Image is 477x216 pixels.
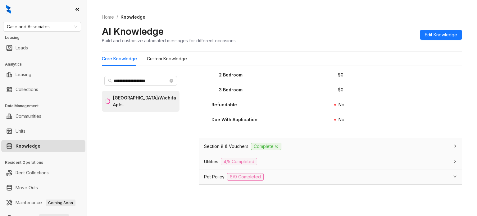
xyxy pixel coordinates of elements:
[1,110,85,122] li: Communities
[453,144,457,148] span: collapsed
[1,68,85,81] li: Leasing
[338,86,343,93] div: $ 0
[1,125,85,137] li: Units
[5,35,87,40] h3: Leasing
[16,68,31,81] a: Leasing
[338,71,343,78] div: $ 0
[16,110,41,122] a: Communities
[227,173,264,181] span: 6/9 Completed
[108,79,112,83] span: search
[102,55,137,62] div: Core Knowledge
[120,14,145,20] span: Knowledge
[16,83,38,96] a: Collections
[113,94,177,108] div: [GEOGRAPHIC_DATA]/Wichita Apts.
[7,22,77,31] span: Case and Associates
[338,102,344,107] span: No
[5,103,87,109] h3: Data Management
[6,5,11,14] img: logo
[219,71,243,78] div: 2 Bedroom
[5,62,87,67] h3: Analytics
[453,159,457,163] span: collapsed
[453,175,457,178] span: expanded
[425,31,457,38] span: Edit Knowledge
[147,55,187,62] div: Custom Knowledge
[221,158,257,165] span: 4/5 Completed
[338,117,344,122] span: No
[251,143,281,150] span: Complete
[16,182,38,194] a: Move Outs
[1,42,85,54] li: Leads
[204,173,225,180] span: Pet Policy
[170,79,173,83] span: close-circle
[199,169,462,184] div: Pet Policy6/9 Completed
[199,154,462,169] div: Utilities4/5 Completed
[16,167,49,179] a: Rent Collections
[1,196,85,209] li: Maintenance
[5,160,87,165] h3: Resident Operations
[16,42,28,54] a: Leads
[102,25,164,37] h2: AI Knowledge
[211,101,237,108] div: Refundable
[1,83,85,96] li: Collections
[1,140,85,152] li: Knowledge
[1,182,85,194] li: Move Outs
[46,200,75,206] span: Coming Soon
[219,86,243,93] div: 3 Bedroom
[102,37,237,44] div: Build and customize automated messages for different occasions.
[204,158,218,165] span: Utilities
[16,140,40,152] a: Knowledge
[101,14,115,21] a: Home
[116,14,118,21] li: /
[211,116,257,123] div: Due With Application
[199,139,462,154] div: Section 8 & VouchersComplete
[1,167,85,179] li: Rent Collections
[420,30,462,40] button: Edit Knowledge
[16,125,25,137] a: Units
[204,143,248,150] span: Section 8 & Vouchers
